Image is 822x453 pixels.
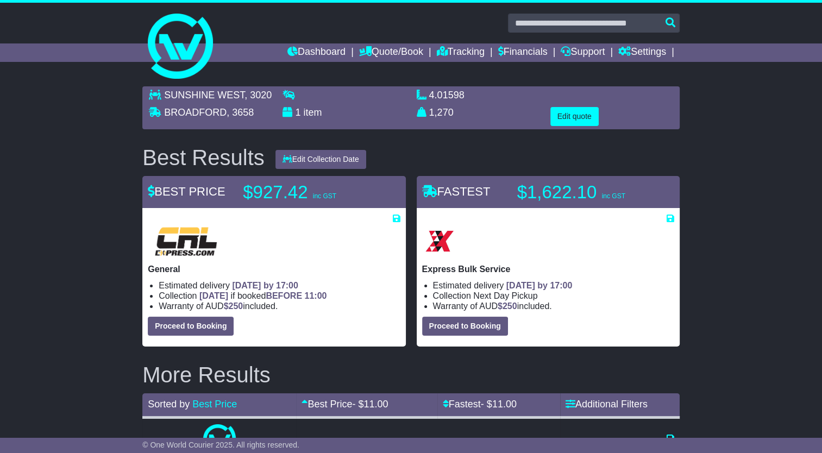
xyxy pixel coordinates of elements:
[159,291,400,301] li: Collection
[422,224,457,259] img: Border Express: Express Bulk Service
[227,107,254,118] span: , 3658
[148,185,225,198] span: BEST PRICE
[244,90,272,100] span: , 3020
[275,150,366,169] button: Edit Collection Date
[159,301,400,311] li: Warranty of AUD included.
[352,399,388,410] span: - $
[498,43,548,62] a: Financials
[302,399,388,410] a: Best Price- $11.00
[224,301,243,311] span: $
[601,192,625,200] span: inc GST
[148,264,400,274] p: General
[433,301,674,311] li: Warranty of AUD included.
[443,399,517,410] a: Fastest- $11.00
[232,281,298,290] span: [DATE] by 17:00
[473,291,537,300] span: Next Day Pickup
[148,224,224,259] img: CRL: General
[199,291,228,300] span: [DATE]
[422,317,508,336] button: Proceed to Booking
[148,317,234,336] button: Proceed to Booking
[550,107,599,126] button: Edit quote
[287,43,346,62] a: Dashboard
[437,43,485,62] a: Tracking
[566,399,648,410] a: Additional Filters
[199,291,327,300] span: if booked
[359,43,423,62] a: Quote/Book
[142,363,680,387] h2: More Results
[517,181,653,203] p: $1,622.10
[429,90,465,100] span: 4.01598
[313,192,336,200] span: inc GST
[422,264,674,274] p: Express Bulk Service
[481,399,517,410] span: - $
[429,107,454,118] span: 1,270
[295,107,300,118] span: 1
[164,90,244,100] span: SUNSHINE WEST
[192,399,237,410] a: Best Price
[148,399,190,410] span: Sorted by
[422,185,491,198] span: FASTEST
[561,43,605,62] a: Support
[303,107,322,118] span: item
[266,291,302,300] span: BEFORE
[304,291,327,300] span: 11:00
[137,146,270,169] div: Best Results
[498,301,517,311] span: $
[363,399,388,410] span: 11.00
[164,107,227,118] span: BROADFORD
[229,301,243,311] span: 250
[142,441,299,449] span: © One World Courier 2025. All rights reserved.
[433,291,674,301] li: Collection
[159,280,400,291] li: Estimated delivery
[618,43,666,62] a: Settings
[492,399,517,410] span: 11.00
[433,280,674,291] li: Estimated delivery
[503,301,517,311] span: 250
[506,281,573,290] span: [DATE] by 17:00
[243,181,379,203] p: $927.42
